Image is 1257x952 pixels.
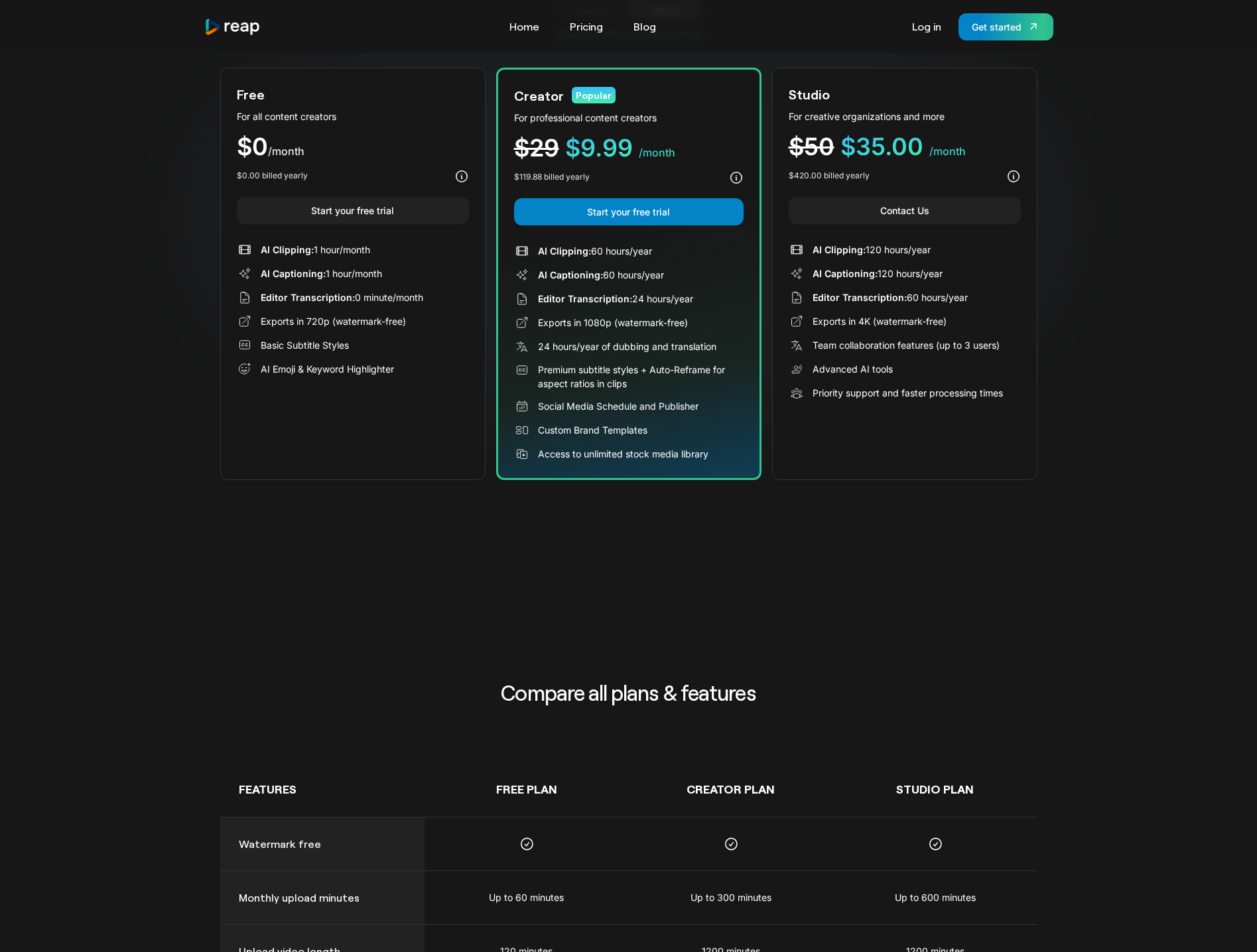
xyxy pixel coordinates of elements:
[503,16,546,37] a: Home
[538,269,603,280] span: AI Captioning:
[204,18,261,36] a: home
[538,316,688,329] div: Exports in 1080p (watermark-free)
[261,314,406,328] div: Exports in 720p (watermark-free)
[237,84,265,104] div: Free
[565,133,633,162] span: $9.99
[538,423,647,437] div: Custom Brand Templates
[691,890,771,904] div: Up to 300 minutes
[538,268,664,282] div: 60 hours/year
[268,145,304,158] span: /month
[813,362,893,376] div: Advanced AI tools
[813,244,866,255] span: AI Clipping:
[789,109,1021,123] div: For creative organizations and more
[929,145,966,158] span: /month
[813,292,907,303] span: Editor Transcription:
[261,362,394,376] div: AI Emoji & Keyword Highlighter
[261,243,370,257] div: 1 hour/month
[852,780,1019,798] div: STUDIO Plan
[840,132,923,161] span: $35.00
[789,132,834,161] span: $50
[237,109,469,123] div: For all content creators
[813,243,931,257] div: 120 hours/year
[813,314,947,328] div: Exports in 4K (watermark-free)
[538,399,698,413] div: Social Media Schedule and Publisher
[813,338,1000,352] div: Team collaboration features (up to 3 users)
[789,84,830,104] div: Studio
[538,447,708,461] div: Access to unlimited stock media library
[261,338,349,352] div: Basic Subtitle Styles
[647,780,815,798] div: Creator Plan
[813,267,943,280] div: 120 hours/year
[972,20,1022,34] div: Get started
[239,890,406,906] div: Monthly upload minutes
[514,111,744,125] div: For professional content creators
[959,13,1053,40] a: Get started
[514,171,590,183] div: $119.88 billed yearly
[237,197,469,224] a: Start your free trial
[538,244,652,258] div: 60 hours/year
[514,133,559,162] span: $29
[237,170,308,182] div: $0.00 billed yearly
[538,245,591,257] span: AI Clipping:
[514,198,744,225] a: Start your free trial
[489,890,564,904] div: Up to 60 minutes
[538,363,744,390] div: Premium subtitle styles + Auto-Reframe for aspect ratios in clips
[237,135,469,159] div: $0
[261,290,423,304] div: 0 minute/month
[239,780,406,798] div: Features
[639,146,675,159] span: /month
[261,268,326,279] span: AI Captioning:
[261,244,314,255] span: AI Clipping:
[261,267,382,280] div: 1 hour/month
[538,292,693,306] div: 24 hours/year
[572,87,616,103] div: Popular
[905,16,948,37] a: Log in
[789,197,1021,224] a: Contact Us
[204,18,261,36] img: reap logo
[538,339,716,353] div: 24 hours/year of dubbing and translation
[239,836,406,852] div: Watermark free
[895,890,976,904] div: Up to 600 minutes
[514,86,564,105] div: Creator
[813,386,1003,400] div: Priority support and faster processing times
[443,780,610,798] div: Free Plan
[374,677,884,709] h2: Compare all plans & features
[789,170,870,182] div: $420.00 billed yearly
[813,268,878,279] span: AI Captioning:
[813,290,968,304] div: 60 hours/year
[538,293,632,304] span: Editor Transcription:
[627,16,663,37] a: Blog
[261,292,355,303] span: Editor Transcription:
[563,16,610,37] a: Pricing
